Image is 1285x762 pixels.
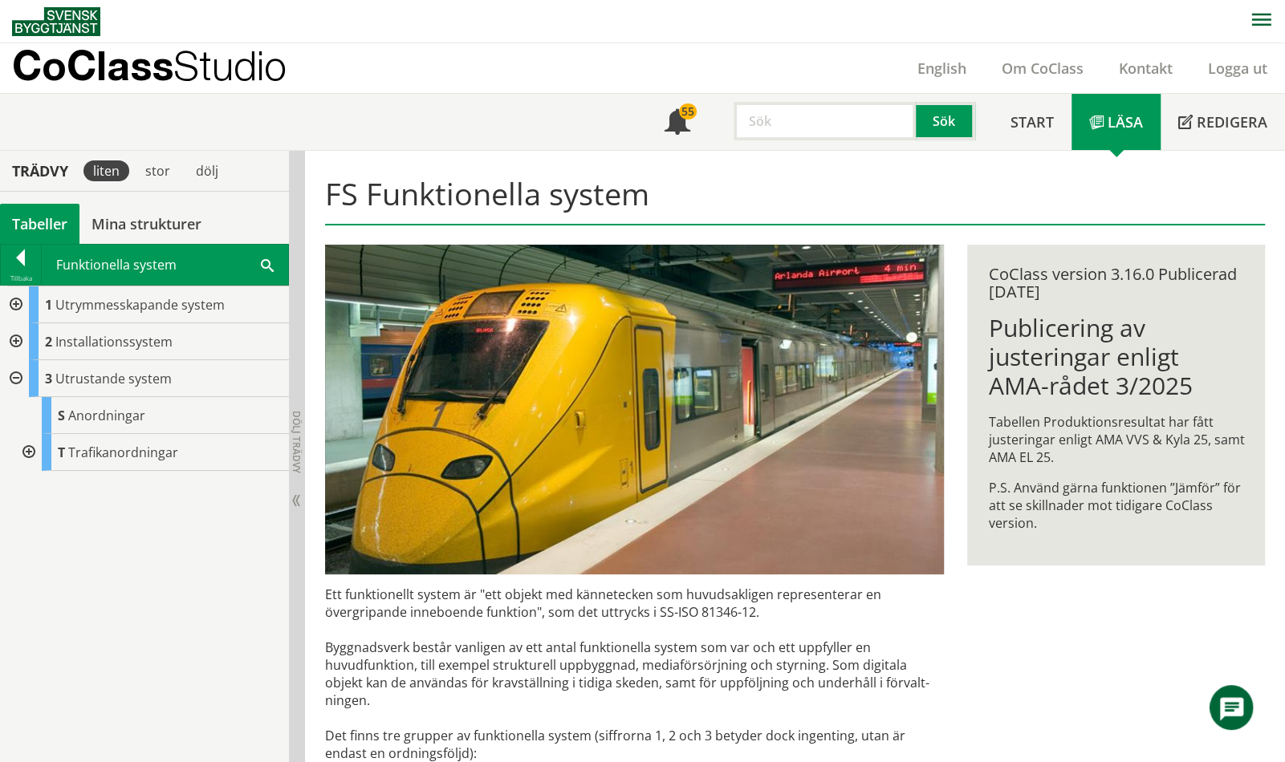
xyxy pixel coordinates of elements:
a: English [900,59,984,78]
span: Notifikationer [665,111,690,136]
span: Sök i tabellen [261,256,274,273]
input: Sök [734,102,916,140]
div: Tillbaka [1,272,41,285]
img: Svensk Byggtjänst [12,7,100,36]
div: CoClass version 3.16.0 Publicerad [DATE] [988,265,1244,301]
img: arlanda-express-2.jpg [325,245,944,574]
p: CoClass [12,56,287,75]
div: liten [83,160,129,181]
a: Om CoClass [984,59,1101,78]
span: 1 [45,296,52,314]
button: Sök [916,102,975,140]
a: Kontakt [1101,59,1190,78]
span: Utrymmesskapande system [55,296,225,314]
div: Trädvy [3,162,77,180]
p: Tabellen Produktionsresultat har fått justeringar enligt AMA VVS & Kyla 25, samt AMA EL 25. [988,413,1244,466]
span: 2 [45,333,52,351]
span: Start [1011,112,1054,132]
span: 3 [45,370,52,387]
div: dölj [186,160,228,181]
p: P.S. Använd gärna funktionen ”Jämför” för att se skillnader mot tidigare CoClass version. [988,479,1244,532]
div: stor [136,160,180,181]
span: Studio [173,42,287,89]
span: Trafikanordningar [68,444,178,461]
span: Redigera [1197,112,1267,132]
span: Installationssystem [55,333,173,351]
div: 55 [679,103,697,120]
h1: FS Funktionella system [325,176,1266,225]
span: Anordningar [68,407,145,424]
span: Läsa [1108,112,1143,132]
a: Redigera [1161,94,1285,150]
a: 55 [647,94,708,150]
div: Funktionella system [42,245,288,285]
span: T [58,444,65,461]
span: Dölj trädvy [290,411,303,473]
span: Utrustande system [55,370,172,387]
a: Start [993,94,1072,150]
a: Mina strukturer [79,204,213,244]
a: Läsa [1072,94,1161,150]
a: Logga ut [1190,59,1285,78]
h1: Publicering av justeringar enligt AMA-rådet 3/2025 [988,314,1244,400]
a: CoClassStudio [12,43,321,93]
span: S [58,407,65,424]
